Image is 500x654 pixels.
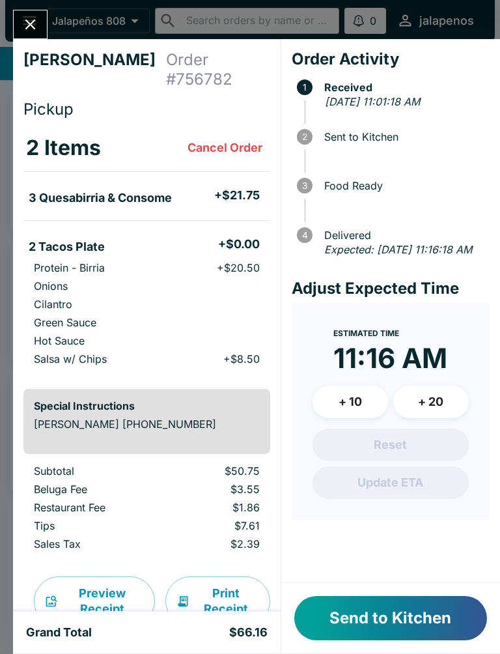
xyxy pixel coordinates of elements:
[173,501,259,514] p: $1.86
[173,537,259,550] p: $2.39
[301,230,307,240] text: 4
[393,386,469,418] button: + 20
[26,625,92,640] h5: Grand Total
[34,537,152,550] p: Sales Tax
[34,576,155,626] button: Preview Receipt
[34,519,152,532] p: Tips
[333,328,399,338] span: Estimated Time
[23,50,166,89] h4: [PERSON_NAME]
[23,464,270,556] table: orders table
[166,50,270,89] h4: Order # 756782
[29,239,105,255] h5: 2 Tacos Plate
[14,10,47,38] button: Close
[173,519,259,532] p: $7.61
[318,81,490,93] span: Received
[34,279,68,292] p: Onions
[312,386,388,418] button: + 10
[325,95,420,108] em: [DATE] 11:01:18 AM
[294,596,487,640] button: Send to Kitchen
[26,135,101,161] h3: 2 Items
[23,100,74,119] span: Pickup
[34,483,152,496] p: Beluga Fee
[34,261,105,274] p: Protein - Birria
[34,464,152,477] p: Subtotal
[333,341,447,375] time: 11:16 AM
[34,352,107,365] p: Salsa w/ Chips
[318,131,490,143] span: Sent to Kitchen
[34,298,72,311] p: Cilantro
[223,352,260,365] p: + $8.50
[217,261,260,274] p: + $20.50
[292,50,490,69] h4: Order Activity
[229,625,268,640] h5: $66.16
[292,279,490,298] h4: Adjust Expected Time
[173,483,259,496] p: $3.55
[318,229,490,241] span: Delivered
[218,236,260,252] h5: + $0.00
[318,180,490,192] span: Food Ready
[34,418,260,431] p: [PERSON_NAME] [PHONE_NUMBER]
[34,399,260,412] h6: Special Instructions
[165,576,270,626] button: Print Receipt
[34,501,152,514] p: Restaurant Fee
[173,464,259,477] p: $50.75
[302,180,307,191] text: 3
[23,124,270,378] table: orders table
[324,243,472,256] em: Expected: [DATE] 11:16:18 AM
[29,190,172,206] h5: 3 Quesabirria & Consome
[214,188,260,203] h5: + $21.75
[302,132,307,142] text: 2
[182,135,268,161] button: Cancel Order
[34,316,96,329] p: Green Sauce
[34,334,85,347] p: Hot Sauce
[303,82,307,92] text: 1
